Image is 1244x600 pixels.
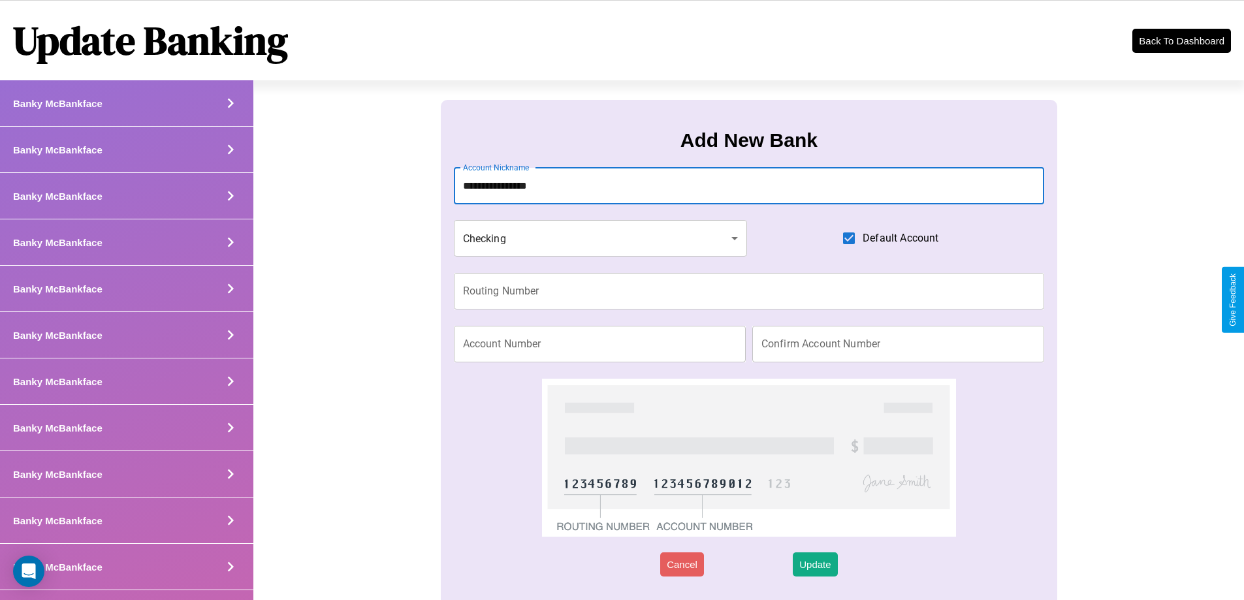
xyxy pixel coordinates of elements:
h4: Banky McBankface [13,376,103,387]
h4: Banky McBankface [13,191,103,202]
h1: Update Banking [13,14,288,67]
h4: Banky McBankface [13,469,103,480]
div: Open Intercom Messenger [13,556,44,587]
h4: Banky McBankface [13,98,103,109]
div: Give Feedback [1228,274,1237,326]
span: Default Account [863,230,938,246]
h4: Banky McBankface [13,561,103,573]
h3: Add New Bank [680,129,818,151]
button: Cancel [660,552,704,576]
h4: Banky McBankface [13,144,103,155]
h4: Banky McBankface [13,283,103,294]
img: check [542,379,955,537]
button: Back To Dashboard [1132,29,1231,53]
div: Checking [454,220,748,257]
h4: Banky McBankface [13,422,103,434]
h4: Banky McBankface [13,330,103,341]
h4: Banky McBankface [13,237,103,248]
button: Update [793,552,837,576]
h4: Banky McBankface [13,515,103,526]
label: Account Nickname [463,162,530,173]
